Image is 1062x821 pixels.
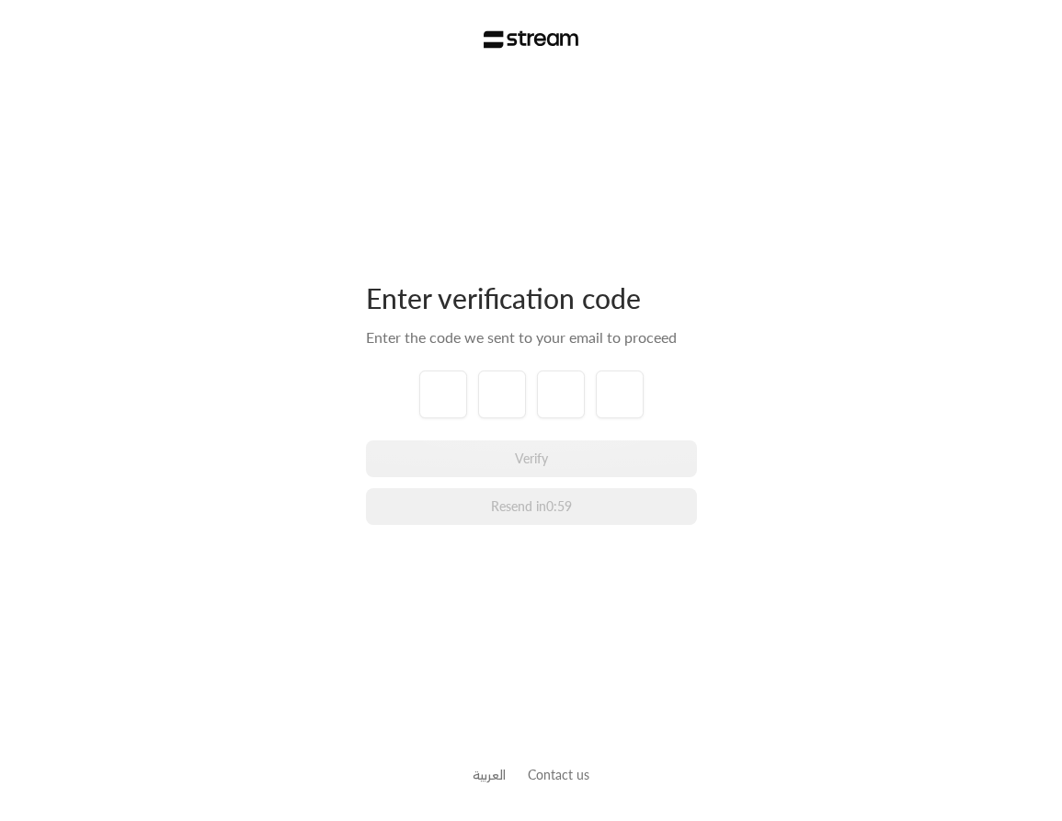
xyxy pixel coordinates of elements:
[484,30,578,49] img: Stream Logo
[366,326,697,348] div: Enter the code we sent to your email to proceed
[528,765,589,784] button: Contact us
[366,280,697,315] div: Enter verification code
[528,767,589,782] a: Contact us
[473,758,506,792] a: العربية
